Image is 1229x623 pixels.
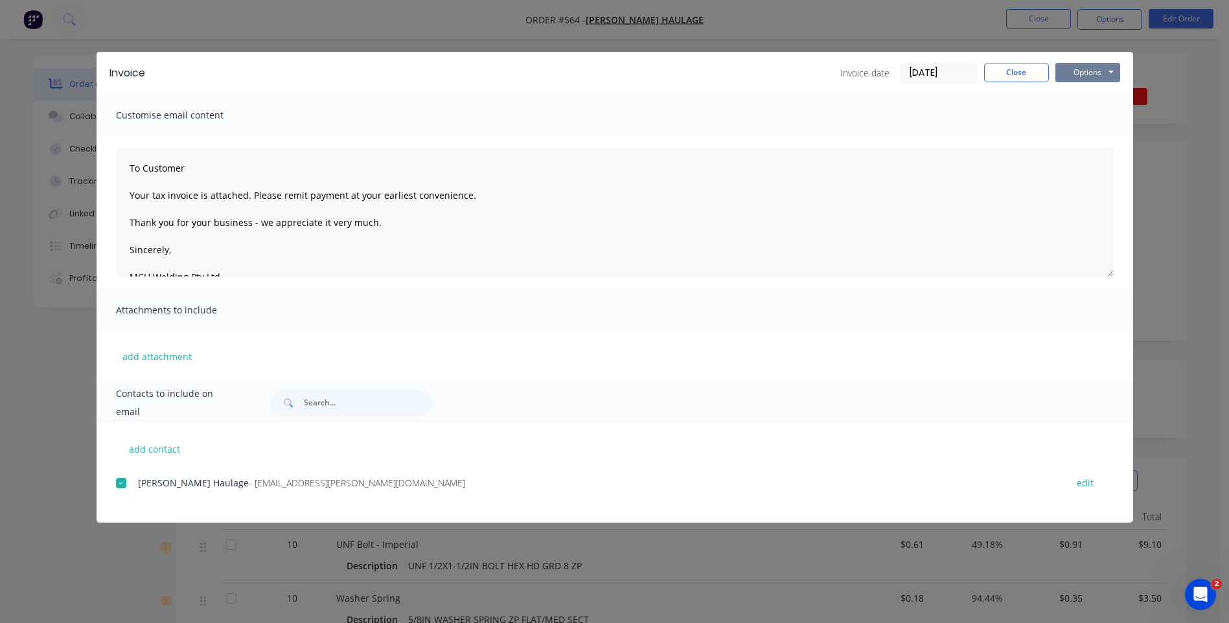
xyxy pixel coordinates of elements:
button: Options [1055,63,1120,82]
button: Close [984,63,1049,82]
span: Attachments to include [116,301,258,319]
span: - [EMAIL_ADDRESS][PERSON_NAME][DOMAIN_NAME] [249,477,465,489]
span: Contacts to include on email [116,385,238,421]
div: Invoice [109,65,145,81]
span: Customise email content [116,106,258,124]
button: edit [1069,474,1101,492]
iframe: Intercom live chat [1185,579,1216,610]
input: Search... [304,390,432,416]
span: 2 [1212,579,1222,589]
button: add attachment [116,346,198,366]
textarea: To Customer Your tax invoice is attached. Please remit payment at your earliest convenience. Than... [116,148,1114,277]
button: add contact [116,439,194,459]
span: [PERSON_NAME] Haulage [138,477,249,489]
span: Invoice date [840,66,890,80]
